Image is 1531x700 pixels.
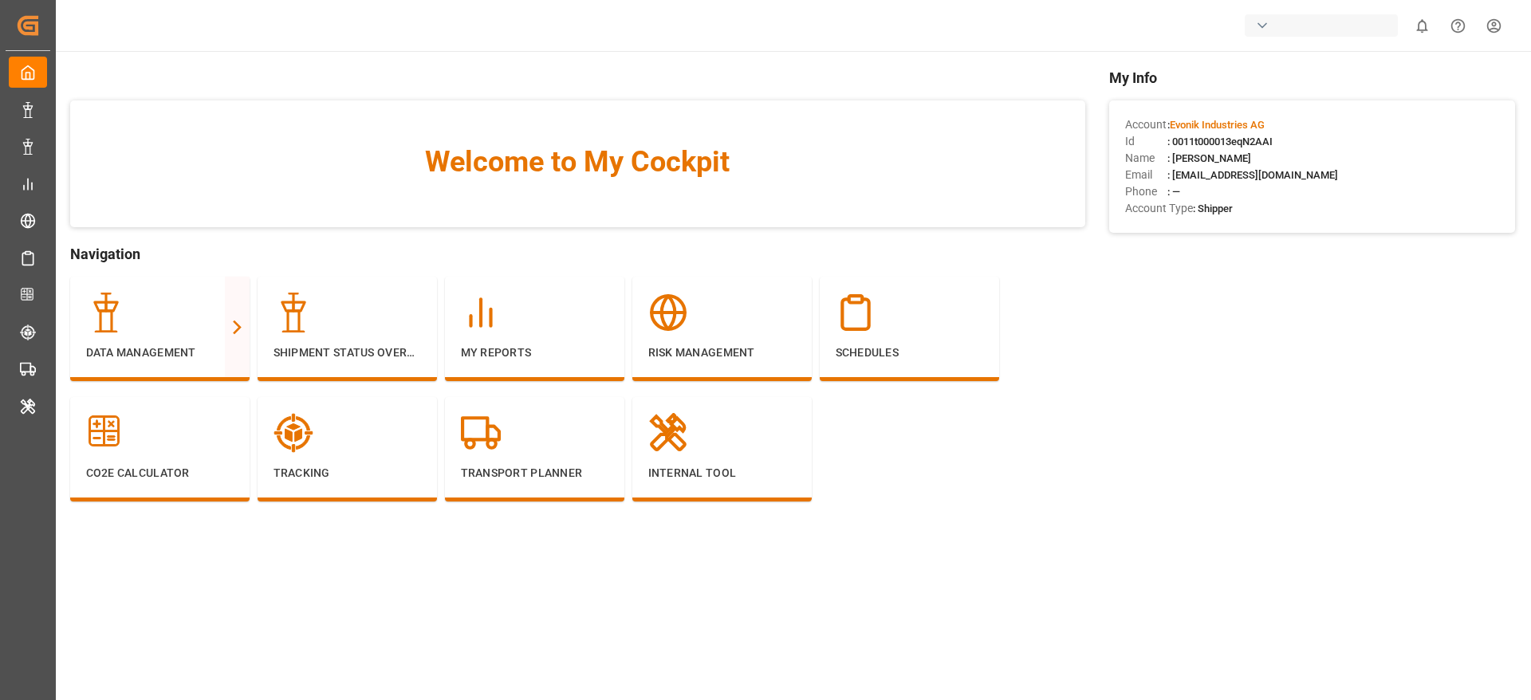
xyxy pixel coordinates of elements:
p: CO2e Calculator [86,465,234,482]
span: : Shipper [1193,203,1233,214]
p: Data Management [86,344,234,361]
span: : [1167,119,1265,131]
span: : [EMAIL_ADDRESS][DOMAIN_NAME] [1167,169,1338,181]
p: Transport Planner [461,465,608,482]
span: Phone [1125,183,1167,200]
span: Welcome to My Cockpit [102,140,1053,183]
p: Risk Management [648,344,796,361]
span: : [PERSON_NAME] [1167,152,1251,164]
span: My Info [1109,67,1515,88]
button: show 0 new notifications [1404,8,1440,44]
span: : — [1167,186,1180,198]
span: Email [1125,167,1167,183]
span: Account Type [1125,200,1193,217]
p: Schedules [836,344,983,361]
p: Tracking [274,465,421,482]
p: Internal Tool [648,465,796,482]
p: My Reports [461,344,608,361]
span: Evonik Industries AG [1170,119,1265,131]
span: Name [1125,150,1167,167]
span: : 0011t000013eqN2AAI [1167,136,1273,147]
p: Shipment Status Overview [274,344,421,361]
span: Navigation [70,243,1085,265]
button: Help Center [1440,8,1476,44]
span: Id [1125,133,1167,150]
span: Account [1125,116,1167,133]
